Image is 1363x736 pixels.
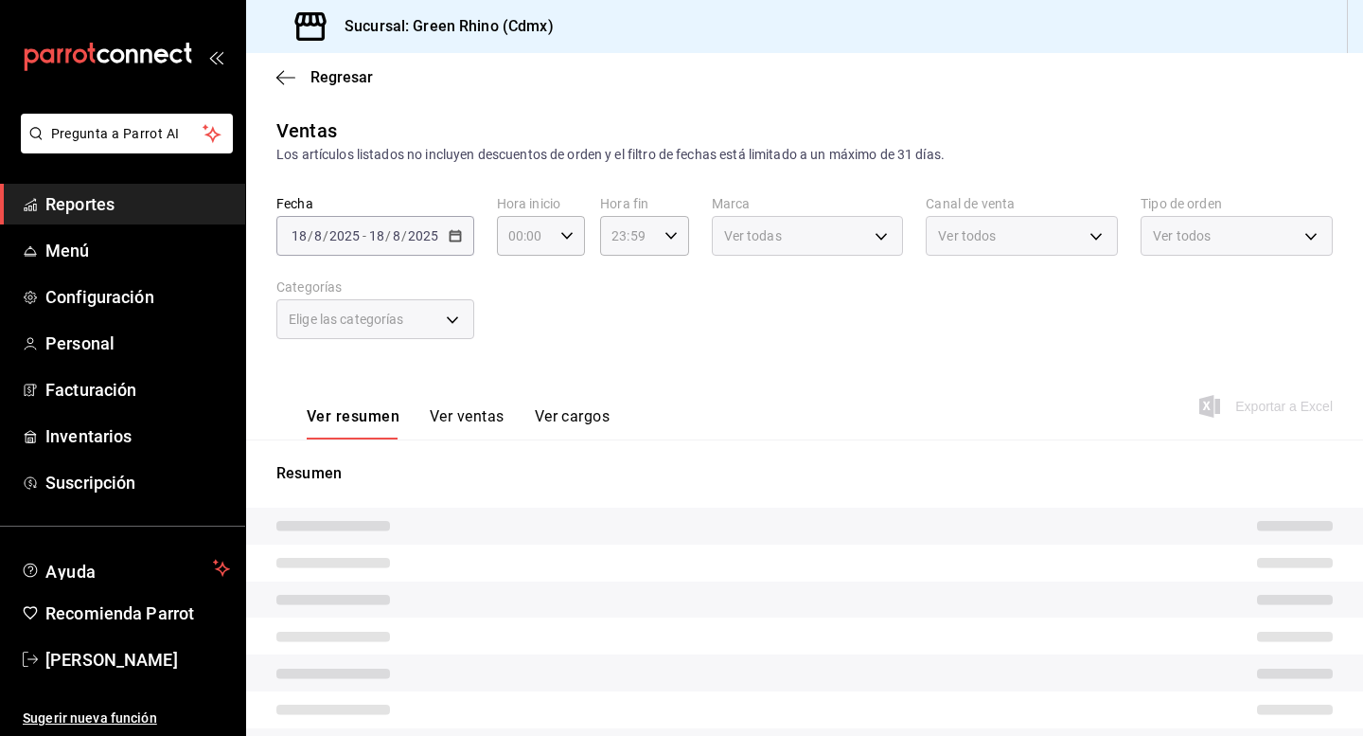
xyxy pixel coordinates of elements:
span: Ver todos [938,226,996,245]
button: Ver ventas [430,407,504,440]
h3: Sucursal: Green Rhino (Cdmx) [329,15,554,38]
span: Elige las categorías [289,310,404,329]
label: Marca [712,197,904,210]
label: Categorías [276,280,474,294]
input: -- [368,228,385,243]
a: Pregunta a Parrot AI [13,137,233,157]
label: Tipo de orden [1141,197,1333,210]
label: Fecha [276,197,474,210]
input: -- [291,228,308,243]
input: -- [313,228,323,243]
button: Pregunta a Parrot AI [21,114,233,153]
span: Inventarios [45,423,230,449]
span: Sugerir nueva función [23,709,230,728]
span: Recomienda Parrot [45,601,230,626]
span: [PERSON_NAME] [45,647,230,673]
span: Configuración [45,284,230,310]
span: Personal [45,331,230,356]
span: Menú [45,238,230,263]
span: Pregunta a Parrot AI [51,124,204,144]
p: Resumen [276,462,1333,485]
div: Los artículos listados no incluyen descuentos de orden y el filtro de fechas está limitado a un m... [276,145,1333,165]
span: Suscripción [45,470,230,495]
span: / [308,228,313,243]
label: Canal de venta [926,197,1118,210]
label: Hora fin [600,197,688,210]
button: Regresar [276,68,373,86]
span: Ver todas [724,226,782,245]
input: ---- [407,228,439,243]
label: Hora inicio [497,197,585,210]
button: Ver cargos [535,407,611,440]
span: / [385,228,391,243]
span: Ver todos [1153,226,1211,245]
span: / [323,228,328,243]
span: Regresar [310,68,373,86]
span: / [401,228,407,243]
button: open_drawer_menu [208,49,223,64]
input: -- [392,228,401,243]
input: ---- [328,228,361,243]
span: - [363,228,366,243]
div: navigation tabs [307,407,610,440]
span: Ayuda [45,557,205,580]
div: Ventas [276,117,337,145]
button: Ver resumen [307,407,399,440]
span: Reportes [45,191,230,217]
span: Facturación [45,377,230,403]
